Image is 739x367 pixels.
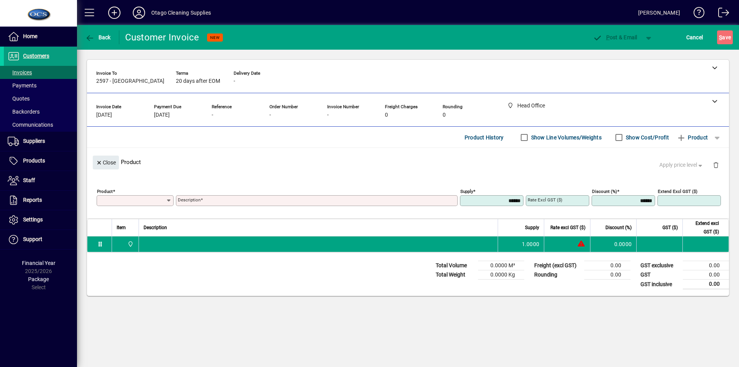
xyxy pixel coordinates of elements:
a: Invoices [4,66,77,79]
a: Suppliers [4,132,77,151]
span: Customers [23,53,49,59]
button: Cancel [684,30,705,44]
span: Suppliers [23,138,45,144]
mat-label: Description [178,197,201,203]
button: Post & Email [589,30,641,44]
a: Knowledge Base [688,2,705,27]
span: Backorders [8,109,40,115]
a: Home [4,27,77,46]
span: Communications [8,122,53,128]
td: 0.00 [584,270,630,280]
td: Total Weight [432,270,478,280]
span: Item [117,223,126,232]
button: Product History [461,131,507,144]
mat-label: Product [97,189,113,194]
div: Product [87,148,729,176]
app-page-header-button: Back [77,30,119,44]
td: GST [637,270,683,280]
div: Customer Invoice [125,31,199,44]
a: Backorders [4,105,77,118]
span: Support [23,236,42,242]
app-page-header-button: Delete [707,161,725,168]
button: Apply price level [656,158,707,172]
span: NEW [210,35,220,40]
td: 0.00 [683,270,729,280]
span: - [269,112,271,118]
span: Product History [465,131,504,144]
span: Discount (%) [605,223,632,232]
span: ave [719,31,731,44]
mat-label: Discount (%) [592,189,617,194]
label: Show Cost/Profit [624,134,669,141]
button: Delete [707,156,725,174]
a: Settings [4,210,77,230]
td: Rounding [530,270,584,280]
button: Back [83,30,113,44]
span: Financial Year [22,260,55,266]
a: Staff [4,171,77,190]
span: Rate excl GST ($) [550,223,585,232]
span: [DATE] [154,112,170,118]
td: 0.0000 M³ [478,261,524,270]
td: GST exclusive [637,261,683,270]
button: Add [102,6,127,20]
span: Quotes [8,96,30,102]
span: ost & Email [593,34,637,40]
button: Close [93,156,119,169]
div: Otago Cleaning Supplies [151,7,211,19]
span: Back [85,34,111,40]
app-page-header-button: Close [91,159,121,166]
td: 0.00 [683,280,729,289]
span: 0 [385,112,388,118]
button: Save [717,30,733,44]
a: Communications [4,118,77,131]
span: Staff [23,177,35,183]
span: [DATE] [96,112,112,118]
a: Products [4,151,77,171]
span: Description [144,223,167,232]
span: GST ($) [662,223,678,232]
td: GST inclusive [637,280,683,289]
span: - [212,112,213,118]
td: Total Volume [432,261,478,270]
mat-label: Rate excl GST ($) [528,197,562,203]
span: 1.0000 [522,240,540,248]
span: Settings [23,216,43,223]
span: - [234,78,235,84]
td: 0.00 [683,261,729,270]
span: Apply price level [659,161,704,169]
span: Payments [8,82,37,89]
a: Support [4,230,77,249]
button: Profile [127,6,151,20]
span: Head Office [125,240,134,248]
a: Logout [712,2,729,27]
td: Freight (excl GST) [530,261,584,270]
mat-label: Supply [460,189,473,194]
span: Reports [23,197,42,203]
td: 0.0000 Kg [478,270,524,280]
a: Payments [4,79,77,92]
span: Cancel [686,31,703,44]
td: 0.0000 [590,236,636,252]
span: Invoices [8,69,32,75]
span: 20 days after EOM [176,78,220,84]
span: Package [28,276,49,282]
a: Reports [4,191,77,210]
span: Extend excl GST ($) [687,219,719,236]
div: [PERSON_NAME] [638,7,680,19]
span: 2597 - [GEOGRAPHIC_DATA] [96,78,164,84]
span: Home [23,33,37,39]
span: Supply [525,223,539,232]
span: Products [23,158,45,164]
span: - [327,112,329,118]
span: P [606,34,610,40]
a: Quotes [4,92,77,105]
mat-label: Extend excl GST ($) [658,189,697,194]
td: 0.00 [584,261,630,270]
span: 0 [443,112,446,118]
label: Show Line Volumes/Weights [530,134,602,141]
span: S [719,34,722,40]
span: Close [96,156,116,169]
